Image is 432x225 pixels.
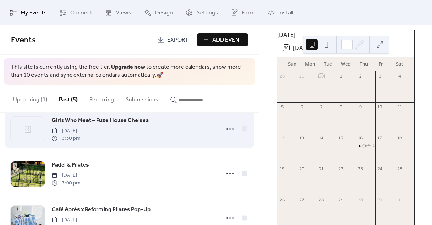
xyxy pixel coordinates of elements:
[373,57,391,71] div: Fri
[356,143,375,149] div: Café Après x [solidcore] UES
[111,62,145,73] a: Upgrade now
[319,166,324,172] div: 21
[53,85,84,112] button: Past (5)
[280,43,314,53] button: 30[DATE]
[52,216,80,224] span: [DATE]
[319,135,324,141] div: 14
[225,3,260,22] a: Form
[283,57,301,71] div: Sun
[337,57,355,71] div: Wed
[4,3,52,22] a: My Events
[299,135,304,141] div: 13
[197,33,248,46] button: Add Event
[7,85,53,112] button: Upcoming (1)
[52,135,80,142] span: 3:30 pm
[52,127,80,135] span: [DATE]
[279,104,285,110] div: 5
[299,166,304,172] div: 20
[377,197,383,203] div: 31
[319,104,324,110] div: 7
[152,33,194,46] a: Export
[358,135,363,141] div: 16
[279,135,285,141] div: 12
[397,74,402,79] div: 4
[362,143,419,149] div: Café Après x [solidcore] UES
[377,74,383,79] div: 3
[319,74,324,79] div: 30
[397,166,402,172] div: 25
[397,197,402,203] div: 1
[377,166,383,172] div: 24
[52,161,89,170] span: Padel & Pilates
[278,9,293,17] span: Install
[397,104,402,110] div: 11
[180,3,224,22] a: Settings
[262,3,298,22] a: Install
[358,104,363,110] div: 9
[52,116,149,125] a: Girls Who Meet – Fuze House Chelsea
[21,9,47,17] span: My Events
[11,32,36,48] span: Events
[279,197,285,203] div: 26
[358,197,363,203] div: 30
[155,9,173,17] span: Design
[319,197,324,203] div: 28
[54,3,98,22] a: Connect
[338,166,344,172] div: 22
[11,63,248,80] span: This site is currently using the free tier. to create more calendars, show more than 10 events an...
[390,57,408,71] div: Sat
[52,161,89,170] a: Padel & Pilates
[301,57,319,71] div: Mon
[338,74,344,79] div: 1
[277,30,414,39] div: [DATE]
[299,197,304,203] div: 27
[52,172,80,179] span: [DATE]
[377,135,383,141] div: 17
[196,9,218,17] span: Settings
[338,135,344,141] div: 15
[120,85,164,112] button: Submissions
[358,166,363,172] div: 23
[242,9,255,17] span: Form
[338,197,344,203] div: 29
[52,179,80,187] span: 7:00 pm
[70,9,92,17] span: Connect
[397,135,402,141] div: 18
[212,36,243,45] span: Add Event
[299,74,304,79] div: 29
[99,3,137,22] a: Views
[355,57,373,71] div: Thu
[319,57,337,71] div: Tue
[299,104,304,110] div: 6
[279,74,285,79] div: 28
[52,205,151,214] a: Café Après x Reforming Pilates Pop-Up
[377,104,383,110] div: 10
[84,85,120,112] button: Recurring
[116,9,131,17] span: Views
[167,36,189,45] span: Export
[358,74,363,79] div: 2
[139,3,178,22] a: Design
[338,104,344,110] div: 8
[279,166,285,172] div: 19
